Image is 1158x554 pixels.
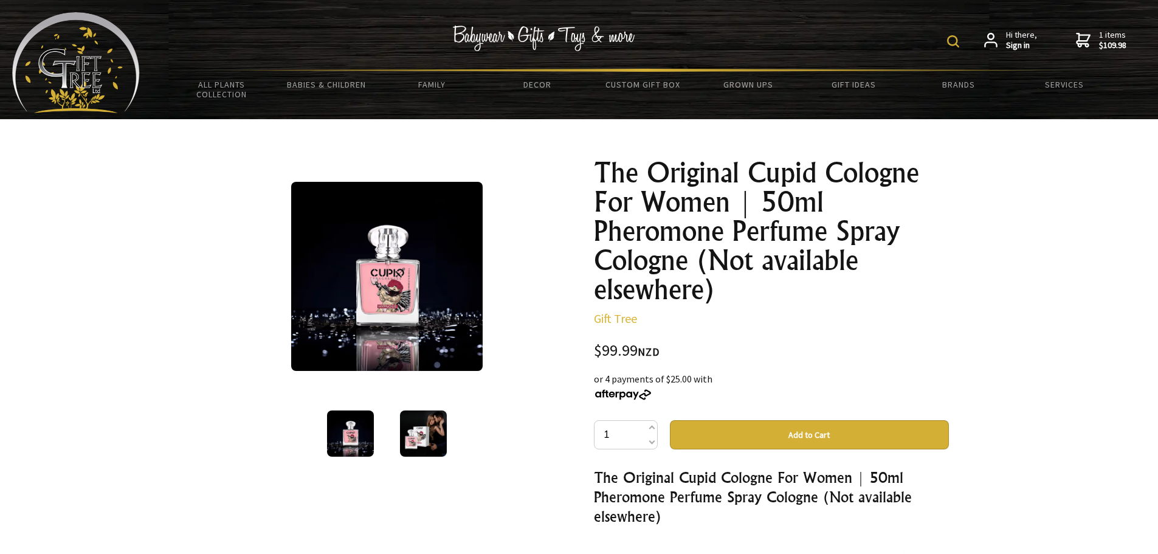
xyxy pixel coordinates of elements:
img: The Original Cupid Cologne For Women | 50ml Pheromone Perfume Spray Cologne (Not available elsewh... [327,410,374,457]
a: Custom Gift Box [590,72,695,97]
a: All Plants Collection [169,72,274,107]
a: Gift Ideas [801,72,906,97]
button: Add to Cart [670,420,949,449]
img: Babyware - Gifts - Toys and more... [12,12,140,113]
a: Hi there,Sign in [984,30,1037,51]
img: product search [947,35,959,47]
img: The Original Cupid Cologne For Women | 50ml Pheromone Perfume Spray Cologne (Not available elsewh... [291,182,483,371]
div: or 4 payments of $25.00 with [594,372,949,401]
img: Afterpay [594,389,652,400]
a: Brands [906,72,1012,97]
a: Gift Tree [594,311,637,326]
span: Hi there, [1006,30,1037,51]
strong: $109.98 [1099,40,1126,51]
a: Family [379,72,484,97]
img: Babywear - Gifts - Toys & more [452,26,635,51]
h1: The Original Cupid Cologne For Women | 50ml Pheromone Perfume Spray Cologne (Not available elsewh... [594,158,949,304]
a: Services [1012,72,1117,97]
a: Grown Ups [695,72,801,97]
a: Decor [484,72,590,97]
span: 1 items [1099,29,1126,51]
a: Babies & Children [274,72,379,97]
strong: Sign in [1006,40,1037,51]
div: $99.99 [594,343,949,359]
img: The Original Cupid Cologne For Women | 50ml Pheromone Perfume Spray Cologne (Not available elsewh... [400,410,447,457]
span: NZD [638,345,660,359]
a: 1 items$109.98 [1076,30,1126,51]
